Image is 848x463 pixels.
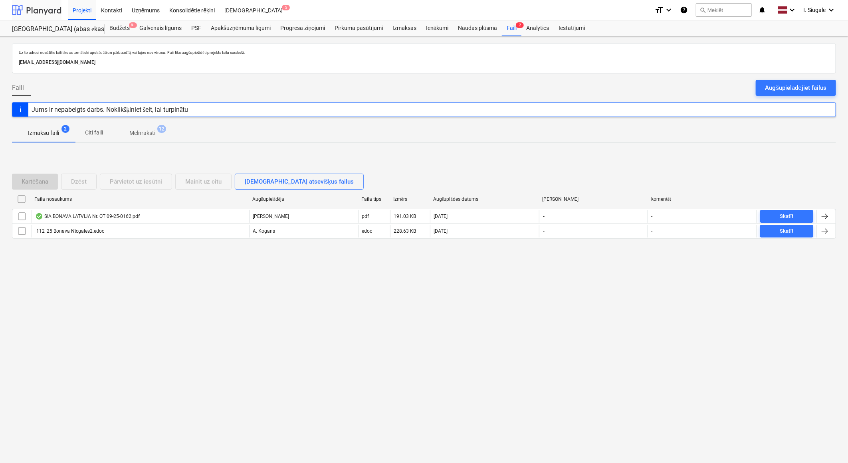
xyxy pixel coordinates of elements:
[651,196,754,202] div: komentēt
[699,7,706,13] span: search
[129,22,137,28] span: 9+
[253,228,275,235] p: A. Kogans
[157,125,166,133] span: 12
[543,228,546,235] span: -
[28,129,59,137] p: Izmaksu faili
[542,196,645,202] div: [PERSON_NAME]
[61,125,69,133] span: 2
[454,20,502,36] a: Naudas plūsma
[35,228,104,234] div: 112_25 Bonava Nīcgales2.edoc
[394,228,416,234] div: 228.63 KB
[275,20,330,36] a: Progresa ziņojumi
[35,213,140,220] div: SIA BONAVA LATVIJA Nr. QT 09-25-0162.pdf
[651,228,652,234] div: -
[32,106,188,113] div: Jums ir nepabeigts darbs. Noklikšķiniet šeit, lai turpinātu
[421,20,454,36] a: Ienākumi
[330,20,388,36] a: Pirkuma pasūtījumi
[780,212,794,221] div: Skatīt
[787,5,797,15] i: keyboard_arrow_down
[245,176,354,187] div: [DEMOGRAPHIC_DATA] atsevišķus failus
[780,227,794,236] div: Skatīt
[388,20,421,36] a: Izmaksas
[434,214,448,219] div: [DATE]
[129,129,155,137] p: Melnraksti
[651,214,652,219] div: -
[361,196,387,202] div: Faila tips
[765,83,826,93] div: Augšupielādējiet failus
[19,50,829,55] p: Uz šo adresi nosūtītie faili tiks automātiski apstrādāti un pārbaudīti, vai tajos nav vīrusu. Fai...
[554,20,590,36] a: Iestatījumi
[19,58,829,67] p: [EMAIL_ADDRESS][DOMAIN_NAME]
[12,83,24,93] span: Faili
[756,80,836,96] button: Augšupielādējiet failus
[362,228,372,234] div: edoc
[433,196,536,202] div: Augšuplādes datums
[758,5,766,15] i: notifications
[35,213,43,220] div: OCR pabeigts
[252,196,355,202] div: Augšupielādēja
[282,5,290,10] span: 5
[516,22,524,28] span: 2
[808,425,848,463] iframe: Chat Widget
[664,5,674,15] i: keyboard_arrow_down
[135,20,186,36] a: Galvenais līgums
[543,213,546,220] span: -
[502,20,521,36] div: Faili
[34,196,246,202] div: Faila nosaukums
[393,196,427,202] div: Izmērs
[680,5,688,15] i: Zināšanu pamats
[654,5,664,15] i: format_size
[502,20,521,36] a: Faili2
[434,228,448,234] div: [DATE]
[206,20,275,36] a: Apakšuzņēmuma līgumi
[362,214,369,219] div: pdf
[696,3,752,17] button: Meklēt
[394,214,416,219] div: 191.03 KB
[760,210,813,223] button: Skatīt
[235,174,364,190] button: [DEMOGRAPHIC_DATA] atsevišķus failus
[12,25,95,34] div: [GEOGRAPHIC_DATA] (abas ēkas - PRJ2002936 un PRJ2002937) 2601965
[521,20,554,36] a: Analytics
[803,7,826,13] span: I. Siugale
[105,20,135,36] a: Budžets9+
[253,213,289,220] p: [PERSON_NAME]
[85,129,104,137] p: Citi faili
[760,225,813,237] button: Skatīt
[826,5,836,15] i: keyboard_arrow_down
[186,20,206,36] a: PSF
[105,20,135,36] div: Budžets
